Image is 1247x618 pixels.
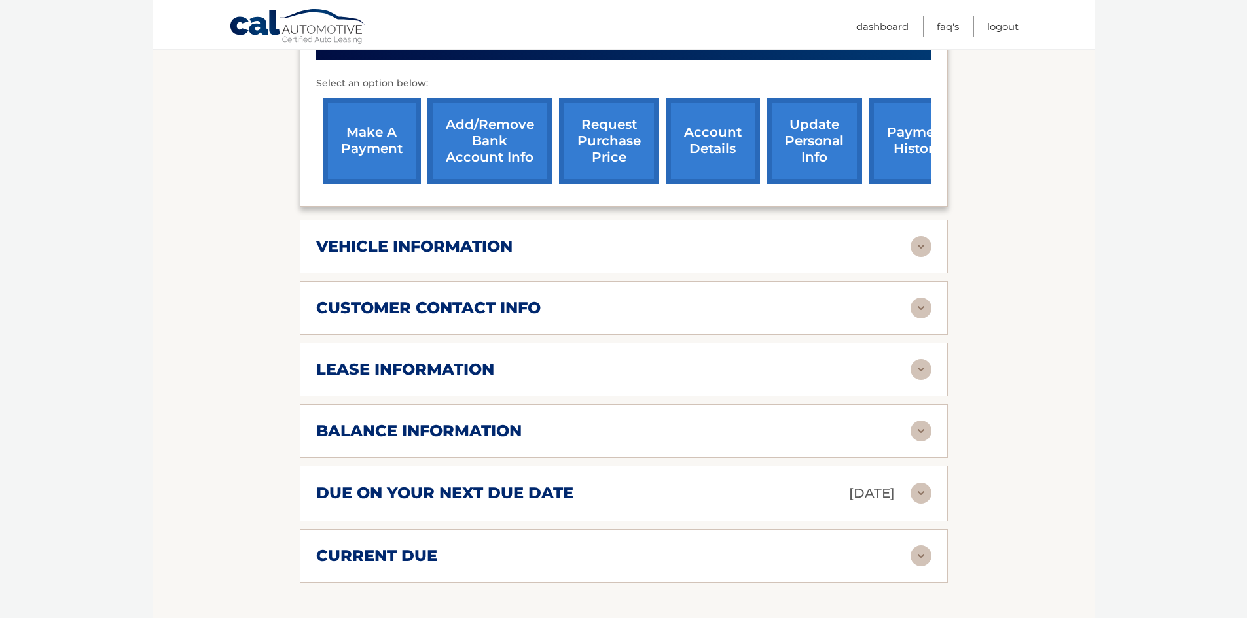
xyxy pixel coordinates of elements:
a: Cal Automotive [229,9,367,46]
a: Add/Remove bank account info [427,98,552,184]
img: accordion-rest.svg [911,298,931,318]
img: accordion-rest.svg [911,359,931,380]
h2: balance information [316,421,522,441]
a: update personal info [767,98,862,184]
img: accordion-rest.svg [911,545,931,566]
a: make a payment [323,98,421,184]
h2: due on your next due date [316,483,573,503]
a: Dashboard [856,16,909,37]
h2: lease information [316,360,494,379]
a: FAQ's [937,16,959,37]
img: accordion-rest.svg [911,236,931,257]
a: Logout [987,16,1019,37]
img: accordion-rest.svg [911,483,931,504]
h2: current due [316,546,437,566]
img: accordion-rest.svg [911,421,931,441]
p: Select an option below: [316,76,931,92]
h2: vehicle information [316,237,513,256]
p: [DATE] [849,482,895,505]
h2: customer contact info [316,298,541,318]
a: request purchase price [559,98,659,184]
a: account details [666,98,760,184]
a: payment history [869,98,967,184]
